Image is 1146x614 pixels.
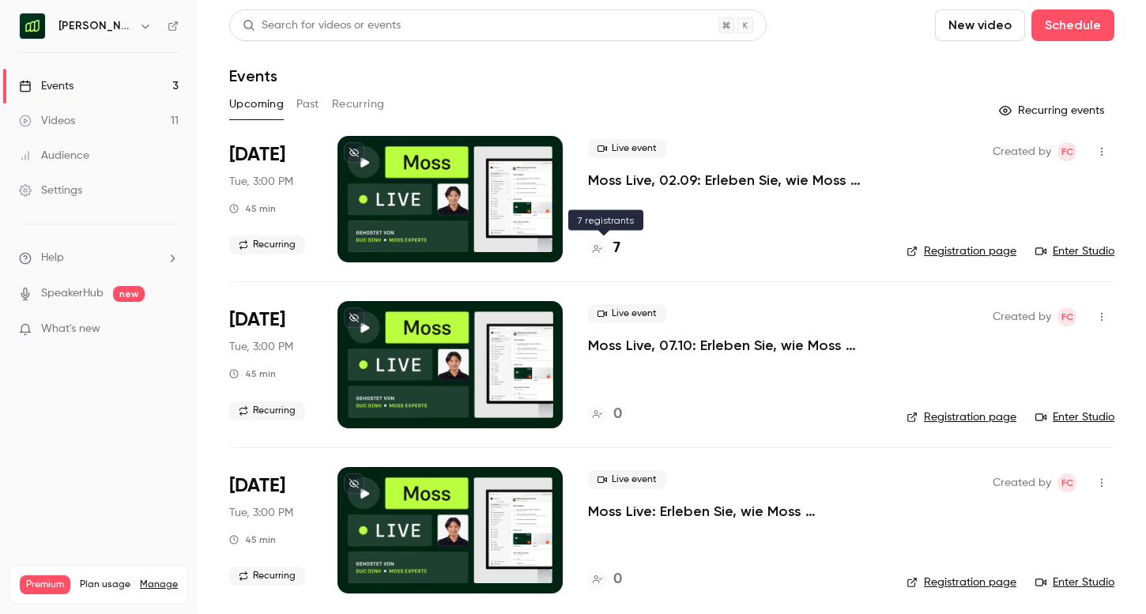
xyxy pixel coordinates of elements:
a: Enter Studio [1035,409,1114,425]
div: 45 min [229,533,276,546]
span: Felicity Cator [1057,473,1076,492]
span: Felicity Cator [1057,142,1076,161]
div: Sep 2 Tue, 3:00 PM (Europe/Berlin) [229,136,312,262]
div: Search for videos or events [243,17,401,34]
span: Created by [993,142,1051,161]
a: Moss Live, 07.10: Erleben Sie, wie Moss Ausgabenmanagement automatisiert [588,336,881,355]
span: Help [41,250,64,266]
button: Recurring events [992,98,1114,123]
button: Recurring [332,92,385,117]
div: Videos [19,113,75,129]
span: FC [1061,142,1073,161]
span: Tue, 3:00 PM [229,174,293,190]
div: Audience [19,148,89,164]
span: FC [1061,473,1073,492]
span: Recurring [229,235,305,254]
span: Created by [993,473,1051,492]
div: 45 min [229,202,276,215]
h4: 7 [613,238,620,259]
img: Moss Deutschland [20,13,45,39]
span: [DATE] [229,142,285,168]
span: Tue, 3:00 PM [229,505,293,521]
button: Past [296,92,319,117]
a: Manage [140,578,178,591]
span: Recurring [229,567,305,586]
span: Live event [588,304,666,323]
div: Settings [19,183,82,198]
button: Schedule [1031,9,1114,41]
div: Events [19,78,74,94]
a: Moss Live, 02.09: Erleben Sie, wie Moss Ausgabenmanagement automatisiert [588,171,881,190]
a: 7 [588,238,620,259]
a: Registration page [907,409,1016,425]
button: Upcoming [229,92,284,117]
a: Enter Studio [1035,574,1114,590]
span: Created by [993,307,1051,326]
div: Oct 7 Tue, 3:00 PM (Europe/Berlin) [229,301,312,428]
h6: [PERSON_NAME] [GEOGRAPHIC_DATA] [58,18,133,34]
span: What's new [41,321,100,337]
h4: 0 [613,404,622,425]
span: Plan usage [80,578,130,591]
span: FC [1061,307,1073,326]
a: 0 [588,569,622,590]
a: Registration page [907,243,1016,259]
span: new [113,286,145,302]
a: Registration page [907,574,1016,590]
span: Live event [588,139,666,158]
h4: 0 [613,569,622,590]
span: Premium [20,575,70,594]
button: New video [935,9,1025,41]
span: Tue, 3:00 PM [229,339,293,355]
a: SpeakerHub [41,285,104,302]
li: help-dropdown-opener [19,250,179,266]
span: Recurring [229,401,305,420]
iframe: Noticeable Trigger [160,322,179,337]
a: Moss Live: Erleben Sie, wie Moss Ausgabenmanagement automatisiert [588,502,881,521]
a: Enter Studio [1035,243,1114,259]
span: [DATE] [229,307,285,333]
div: Nov 4 Tue, 3:00 PM (Europe/Berlin) [229,467,312,593]
a: 0 [588,404,622,425]
h1: Events [229,66,277,85]
div: 45 min [229,367,276,380]
span: Live event [588,470,666,489]
span: [DATE] [229,473,285,499]
span: Felicity Cator [1057,307,1076,326]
